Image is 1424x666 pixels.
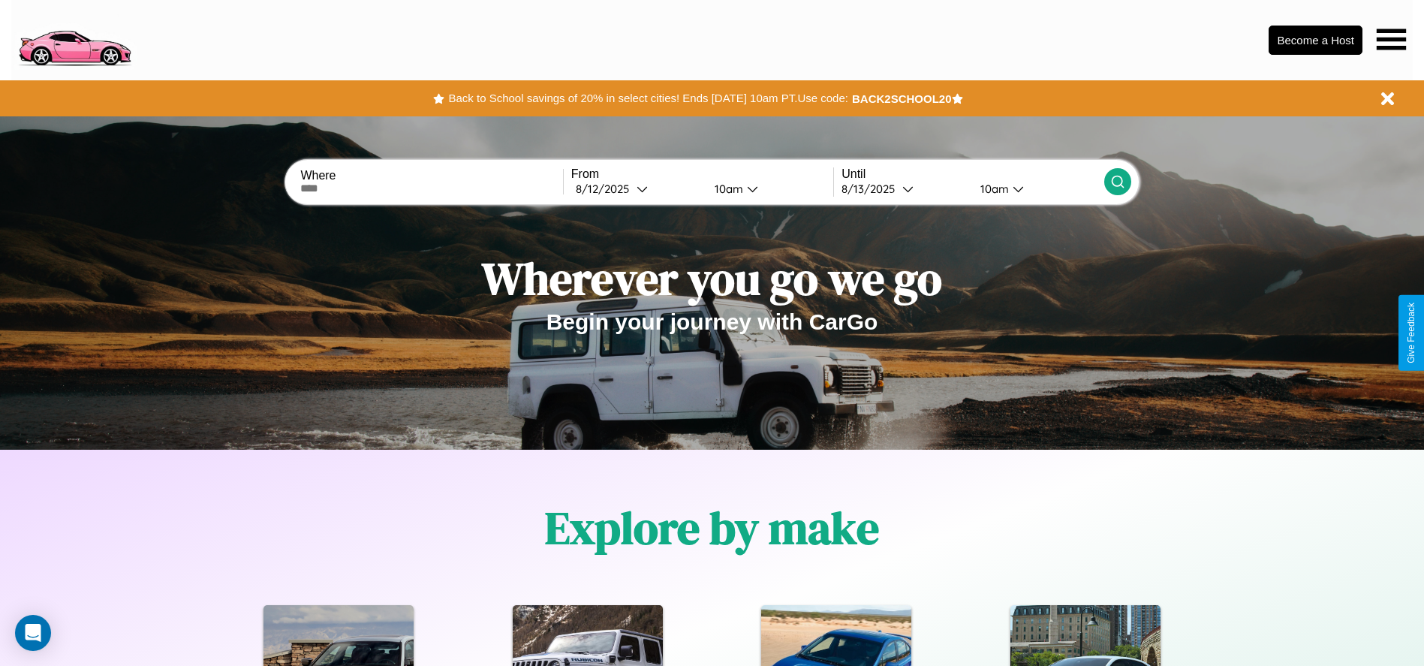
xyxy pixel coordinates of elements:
[444,88,851,109] button: Back to School savings of 20% in select cities! Ends [DATE] 10am PT.Use code:
[571,181,703,197] button: 8/12/2025
[15,615,51,651] div: Open Intercom Messenger
[703,181,834,197] button: 10am
[300,169,562,182] label: Where
[841,167,1103,181] label: Until
[1269,26,1362,55] button: Become a Host
[576,182,637,196] div: 8 / 12 / 2025
[707,182,747,196] div: 10am
[841,182,902,196] div: 8 / 13 / 2025
[852,92,952,105] b: BACK2SCHOOL20
[968,181,1104,197] button: 10am
[545,497,879,559] h1: Explore by make
[1406,303,1416,363] div: Give Feedback
[571,167,833,181] label: From
[11,8,137,70] img: logo
[973,182,1013,196] div: 10am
